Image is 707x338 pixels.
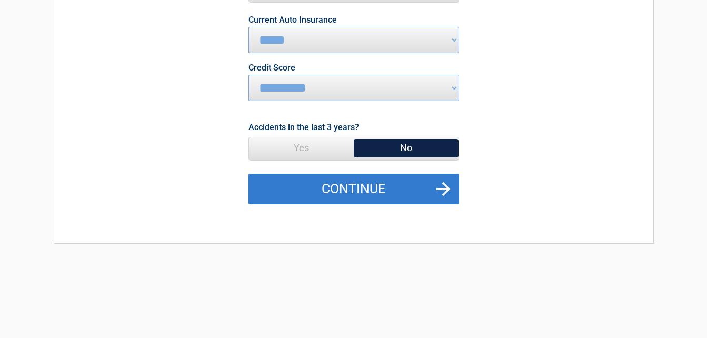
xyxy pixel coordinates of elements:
button: Continue [248,174,459,204]
label: Credit Score [248,64,295,72]
label: Current Auto Insurance [248,16,337,24]
span: No [354,137,459,158]
span: Yes [249,137,354,158]
label: Accidents in the last 3 years? [248,120,359,134]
